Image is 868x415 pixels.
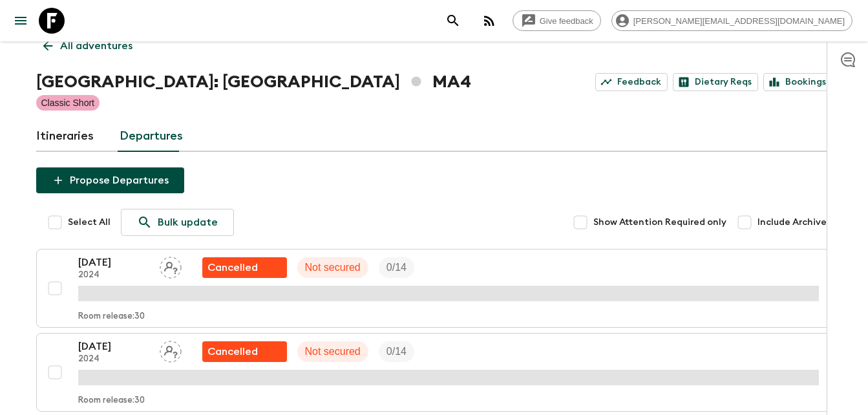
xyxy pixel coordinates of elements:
button: Propose Departures [36,167,184,193]
span: Include Archived [757,216,832,229]
a: Dietary Reqs [673,73,758,91]
span: Show Attention Required only [593,216,726,229]
p: Classic Short [41,96,94,109]
span: Give feedback [533,16,600,26]
p: 0 / 14 [386,260,407,275]
p: 0 / 14 [386,344,407,359]
div: Not secured [297,341,368,362]
span: Assign pack leader [160,345,182,355]
div: Unable to secure [202,257,287,278]
p: All adventures [60,38,132,54]
a: Feedback [595,73,668,91]
a: Bookings [763,73,832,91]
p: Not secured [305,260,361,275]
p: Room release: 30 [78,312,145,322]
span: Assign pack leader [160,261,182,271]
a: Itineraries [36,121,94,152]
p: 2024 [78,270,149,281]
a: Bulk update [121,209,234,236]
p: Not secured [305,344,361,359]
button: [DATE]2024Assign pack leaderUnable to secureNot securedTrip FillRoom release:30 [36,333,832,412]
span: Select All [68,216,111,229]
button: search adventures [440,8,466,34]
p: [DATE] [78,255,149,270]
p: Bulk update [158,215,218,230]
button: [DATE]2024Assign pack leaderUnable to secureNot securedTrip FillRoom release:30 [36,249,832,328]
p: [DATE] [78,339,149,354]
div: Unable to secure [202,341,287,362]
h1: [GEOGRAPHIC_DATA]: [GEOGRAPHIC_DATA] MA4 [36,69,471,95]
p: 2024 [78,354,149,365]
div: Trip Fill [379,341,414,362]
a: Departures [120,121,183,152]
p: Room release: 30 [78,396,145,406]
p: Cancelled [207,344,258,359]
p: Cancelled [207,260,258,275]
div: Not secured [297,257,368,278]
a: Give feedback [513,10,601,31]
div: Trip Fill [379,257,414,278]
div: [PERSON_NAME][EMAIL_ADDRESS][DOMAIN_NAME] [611,10,852,31]
a: All adventures [36,33,140,59]
button: menu [8,8,34,34]
span: [PERSON_NAME][EMAIL_ADDRESS][DOMAIN_NAME] [626,16,852,26]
